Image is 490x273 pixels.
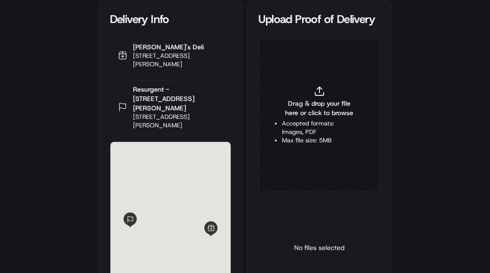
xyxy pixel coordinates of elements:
[282,136,357,145] li: Max file size: 5MB
[282,119,357,136] li: Accepted formats: Images, PDF
[133,52,224,69] p: [STREET_ADDRESS][PERSON_NAME]
[133,42,224,52] p: [PERSON_NAME]'s Deli
[110,12,232,27] div: Delivery Info
[133,85,224,113] p: Resurgent - [STREET_ADDRESS][PERSON_NAME]
[294,243,344,252] p: No files selected
[133,113,224,130] p: [STREET_ADDRESS][PERSON_NAME]
[282,99,357,117] span: Drag & drop your file here or click to browse
[258,12,380,27] div: Upload Proof of Delivery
